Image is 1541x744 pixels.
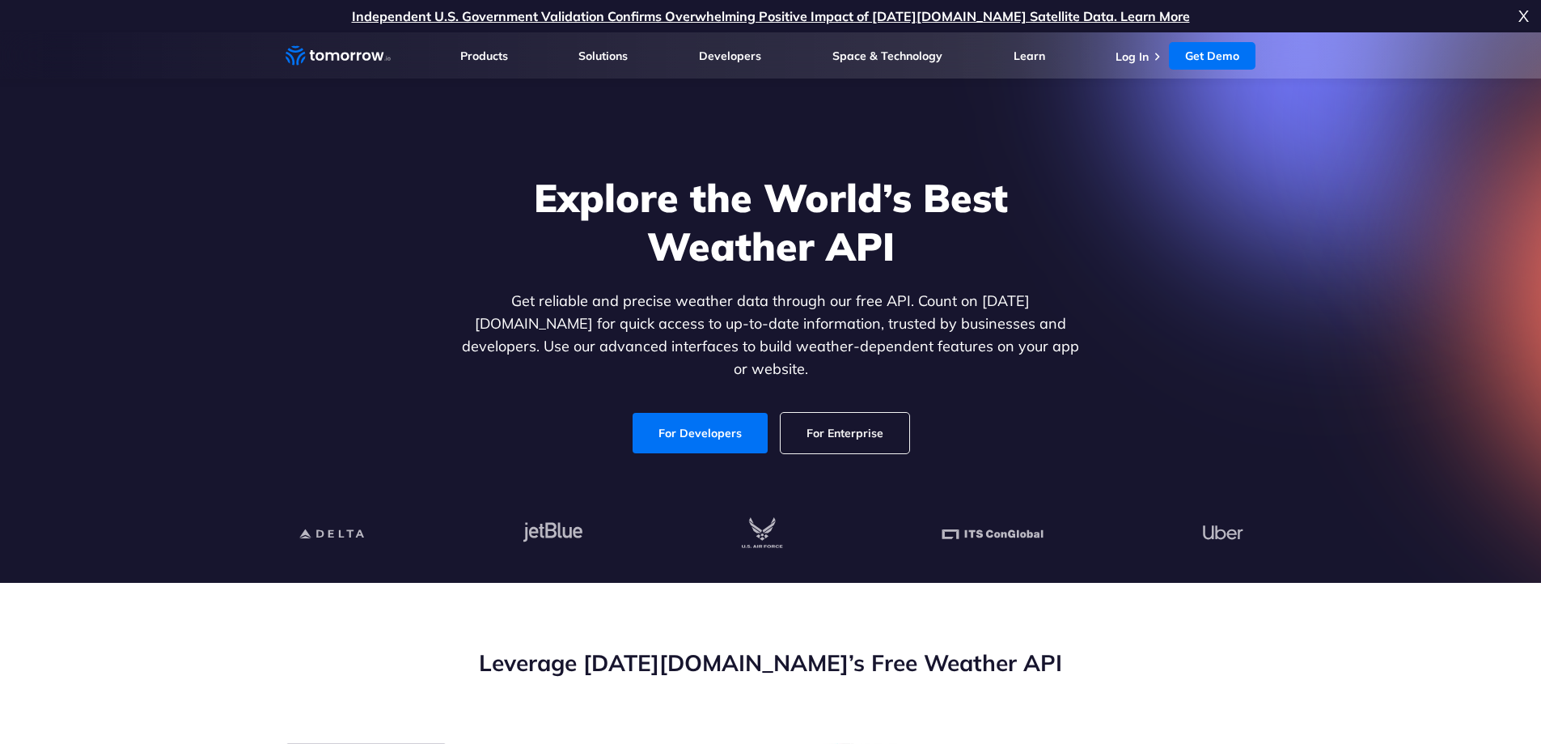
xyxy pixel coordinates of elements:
a: Get Demo [1169,42,1255,70]
a: Log In [1116,49,1149,64]
a: Products [460,49,508,63]
a: Home link [286,44,391,68]
a: Solutions [578,49,628,63]
a: Space & Technology [832,49,942,63]
a: Independent U.S. Government Validation Confirms Overwhelming Positive Impact of [DATE][DOMAIN_NAM... [352,8,1190,24]
a: For Enterprise [781,413,909,453]
h2: Leverage [DATE][DOMAIN_NAME]’s Free Weather API [286,648,1256,678]
a: Developers [699,49,761,63]
a: Learn [1014,49,1045,63]
p: Get reliable and precise weather data through our free API. Count on [DATE][DOMAIN_NAME] for quic... [459,290,1083,381]
h1: Explore the World’s Best Weather API [459,173,1083,270]
a: For Developers [633,413,768,453]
